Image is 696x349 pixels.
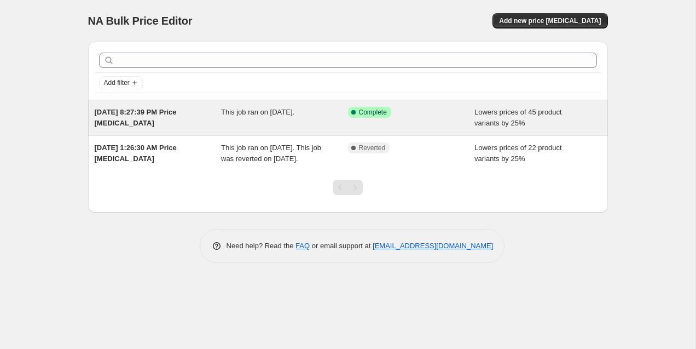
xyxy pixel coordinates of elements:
[499,16,601,25] span: Add new price [MEDICAL_DATA]
[99,76,143,89] button: Add filter
[359,108,387,117] span: Complete
[227,242,296,250] span: Need help? Read the
[295,242,310,250] a: FAQ
[373,242,493,250] a: [EMAIL_ADDRESS][DOMAIN_NAME]
[88,15,193,27] span: NA Bulk Price Editor
[310,242,373,250] span: or email support at
[95,144,177,163] span: [DATE] 1:26:30 AM Price [MEDICAL_DATA]
[221,144,321,163] span: This job ran on [DATE]. This job was reverted on [DATE].
[221,108,294,116] span: This job ran on [DATE].
[474,144,562,163] span: Lowers prices of 22 product variants by 25%
[492,13,607,28] button: Add new price [MEDICAL_DATA]
[95,108,177,127] span: [DATE] 8:27:39 PM Price [MEDICAL_DATA]
[359,144,386,152] span: Reverted
[104,78,130,87] span: Add filter
[333,180,363,195] nav: Pagination
[474,108,562,127] span: Lowers prices of 45 product variants by 25%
